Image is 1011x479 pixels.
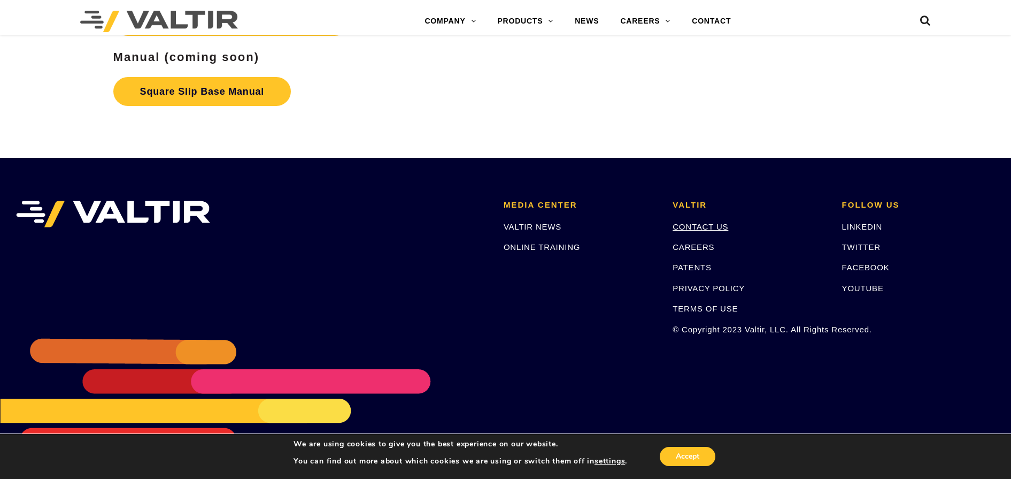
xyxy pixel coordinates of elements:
[504,222,561,231] a: VALTIR NEWS
[673,222,728,231] a: CONTACT US
[673,284,745,293] a: PRIVACY POLICY
[842,222,883,231] a: LINKEDIN
[504,242,580,252] a: ONLINE TRAINING
[80,11,238,32] img: Valtir
[842,201,995,210] h2: FOLLOW US
[673,323,825,336] p: © Copyright 2023 Valtir, LLC. All Rights Reserved.
[673,263,712,272] a: PATENTS
[595,457,625,466] button: settings
[681,11,742,32] a: CONTACT
[16,201,210,227] img: VALTIR
[113,50,259,64] strong: Manual (coming soon)
[660,447,715,466] button: Accept
[294,439,627,449] p: We are using cookies to give you the best experience on our website.
[113,77,291,106] a: Square Slip Base Manual
[504,201,657,210] h2: MEDIA CENTER
[842,284,884,293] a: YOUTUBE
[609,11,681,32] a: CAREERS
[673,304,738,313] a: TERMS OF USE
[564,11,609,32] a: NEWS
[487,11,564,32] a: PRODUCTS
[673,242,714,252] a: CAREERS
[842,242,881,252] a: TWITTER
[294,457,627,466] p: You can find out more about which cookies we are using or switch them off in .
[414,11,487,32] a: COMPANY
[673,201,825,210] h2: VALTIR
[842,263,890,272] a: FACEBOOK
